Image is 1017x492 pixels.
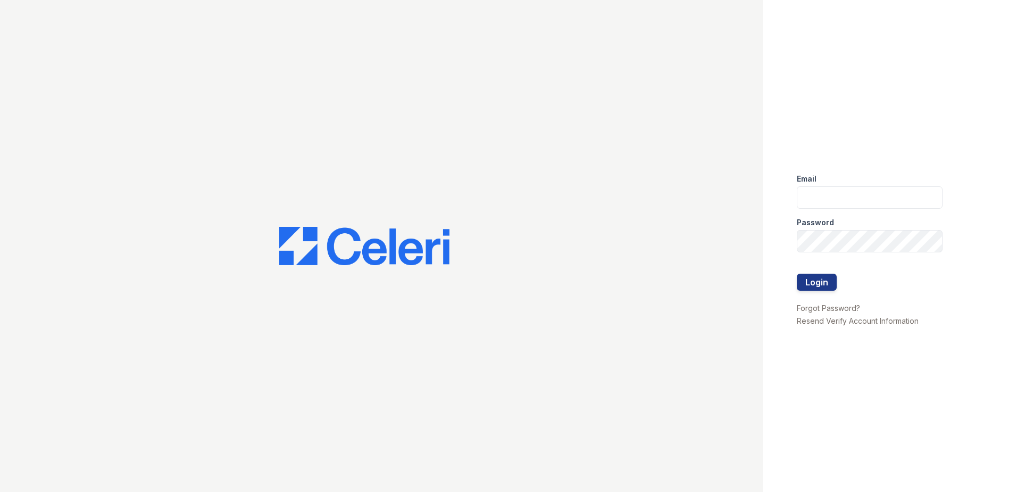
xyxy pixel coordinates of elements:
[797,217,834,228] label: Password
[797,316,919,325] a: Resend Verify Account Information
[279,227,449,265] img: CE_Logo_Blue-a8612792a0a2168367f1c8372b55b34899dd931a85d93a1a3d3e32e68fde9ad4.png
[797,174,816,184] label: Email
[797,274,837,291] button: Login
[797,304,860,313] a: Forgot Password?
